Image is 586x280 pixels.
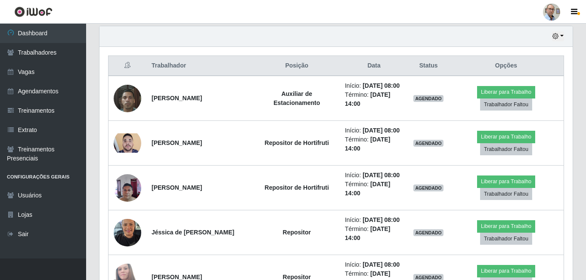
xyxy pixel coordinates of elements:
li: Início: [345,215,403,225]
button: Trabalhador Faltou [480,98,532,111]
time: [DATE] 08:00 [363,261,400,268]
button: Liberar para Trabalho [477,220,535,232]
img: 1725909093018.jpeg [114,214,141,251]
li: Início: [345,260,403,269]
button: Liberar para Trabalho [477,86,535,98]
strong: Repositor de Hortifruti [265,184,329,191]
strong: [PERSON_NAME] [152,95,202,102]
th: Posição [254,56,340,76]
th: Status [408,56,449,76]
button: Trabalhador Faltou [480,233,532,245]
button: Liberar para Trabalho [477,131,535,143]
button: Liberar para Trabalho [477,265,535,277]
th: Opções [449,56,564,76]
strong: [PERSON_NAME] [152,184,202,191]
li: Início: [345,171,403,180]
time: [DATE] 08:00 [363,127,400,134]
span: AGENDADO [413,140,443,147]
button: Trabalhador Faltou [480,143,532,155]
span: AGENDADO [413,95,443,102]
time: [DATE] 08:00 [363,82,400,89]
img: 1731542002953.jpeg [114,80,141,117]
span: AGENDADO [413,185,443,191]
th: Trabalhador [146,56,254,76]
li: Início: [345,81,403,90]
li: Término: [345,135,403,153]
img: 1740237920819.jpeg [114,169,141,206]
th: Data [340,56,408,76]
img: 1724758251870.jpeg [114,133,141,152]
li: Término: [345,180,403,198]
li: Término: [345,225,403,243]
span: AGENDADO [413,229,443,236]
button: Trabalhador Faltou [480,188,532,200]
button: Liberar para Trabalho [477,175,535,188]
strong: Repositor de Hortifruti [265,139,329,146]
li: Início: [345,126,403,135]
strong: Jéssica de [PERSON_NAME] [152,229,234,236]
strong: Repositor [283,229,311,236]
time: [DATE] 08:00 [363,216,400,223]
img: CoreUI Logo [14,6,53,17]
time: [DATE] 08:00 [363,172,400,178]
li: Término: [345,90,403,108]
strong: [PERSON_NAME] [152,139,202,146]
strong: Auxiliar de Estacionamento [273,90,320,106]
